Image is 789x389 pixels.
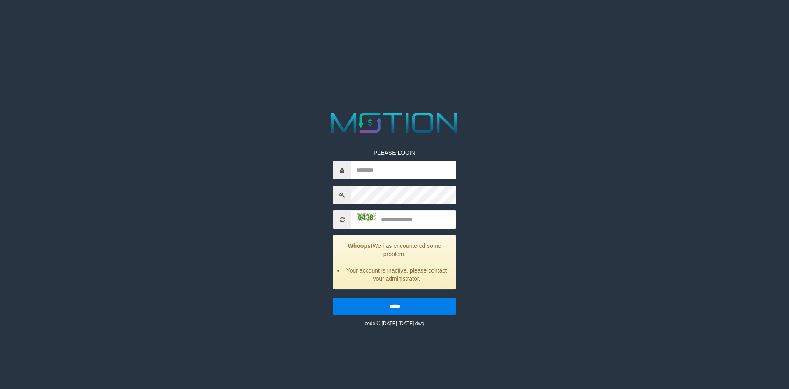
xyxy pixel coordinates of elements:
[344,266,450,283] li: Your account is inactive, please contact your administrator.
[333,235,456,289] div: We has encountered some problem.
[348,242,373,249] strong: Whoops!
[365,321,424,326] small: code © [DATE]-[DATE] dwg
[333,149,456,157] p: PLEASE LOGIN
[325,109,464,136] img: MOTION_logo.png
[355,213,376,221] img: captcha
